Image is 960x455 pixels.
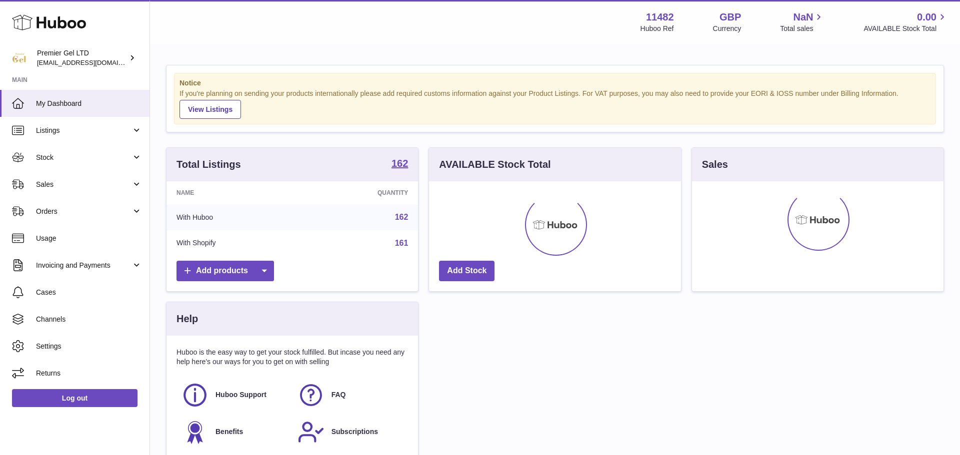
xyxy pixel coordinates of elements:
[166,204,302,230] td: With Huboo
[36,288,142,297] span: Cases
[719,10,741,24] strong: GBP
[36,207,131,216] span: Orders
[176,312,198,326] h3: Help
[181,382,287,409] a: Huboo Support
[640,24,674,33] div: Huboo Ref
[12,389,137,407] a: Log out
[36,180,131,189] span: Sales
[179,89,930,119] div: If you're planning on sending your products internationally please add required customs informati...
[179,78,930,88] strong: Notice
[391,158,408,168] strong: 162
[176,261,274,281] a: Add products
[215,427,243,437] span: Benefits
[36,234,142,243] span: Usage
[36,153,131,162] span: Stock
[36,342,142,351] span: Settings
[36,261,131,270] span: Invoicing and Payments
[439,261,494,281] a: Add Stock
[702,158,728,171] h3: Sales
[12,50,27,65] img: internalAdmin-11482@internal.huboo.com
[215,390,266,400] span: Huboo Support
[176,158,241,171] h3: Total Listings
[302,181,418,204] th: Quantity
[181,419,287,446] a: Benefits
[331,390,346,400] span: FAQ
[331,427,378,437] span: Subscriptions
[395,213,408,221] a: 162
[713,24,741,33] div: Currency
[166,230,302,256] td: With Shopify
[36,369,142,378] span: Returns
[780,10,824,33] a: NaN Total sales
[297,382,403,409] a: FAQ
[176,348,408,367] p: Huboo is the easy way to get your stock fulfilled. But incase you need any help here's our ways f...
[395,239,408,247] a: 161
[439,158,550,171] h3: AVAILABLE Stock Total
[297,419,403,446] a: Subscriptions
[780,24,824,33] span: Total sales
[37,58,147,66] span: [EMAIL_ADDRESS][DOMAIN_NAME]
[179,100,241,119] a: View Listings
[37,48,127,67] div: Premier Gel LTD
[36,126,131,135] span: Listings
[391,158,408,170] a: 162
[36,315,142,324] span: Channels
[863,24,948,33] span: AVAILABLE Stock Total
[917,10,936,24] span: 0.00
[36,99,142,108] span: My Dashboard
[166,181,302,204] th: Name
[646,10,674,24] strong: 11482
[863,10,948,33] a: 0.00 AVAILABLE Stock Total
[793,10,813,24] span: NaN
